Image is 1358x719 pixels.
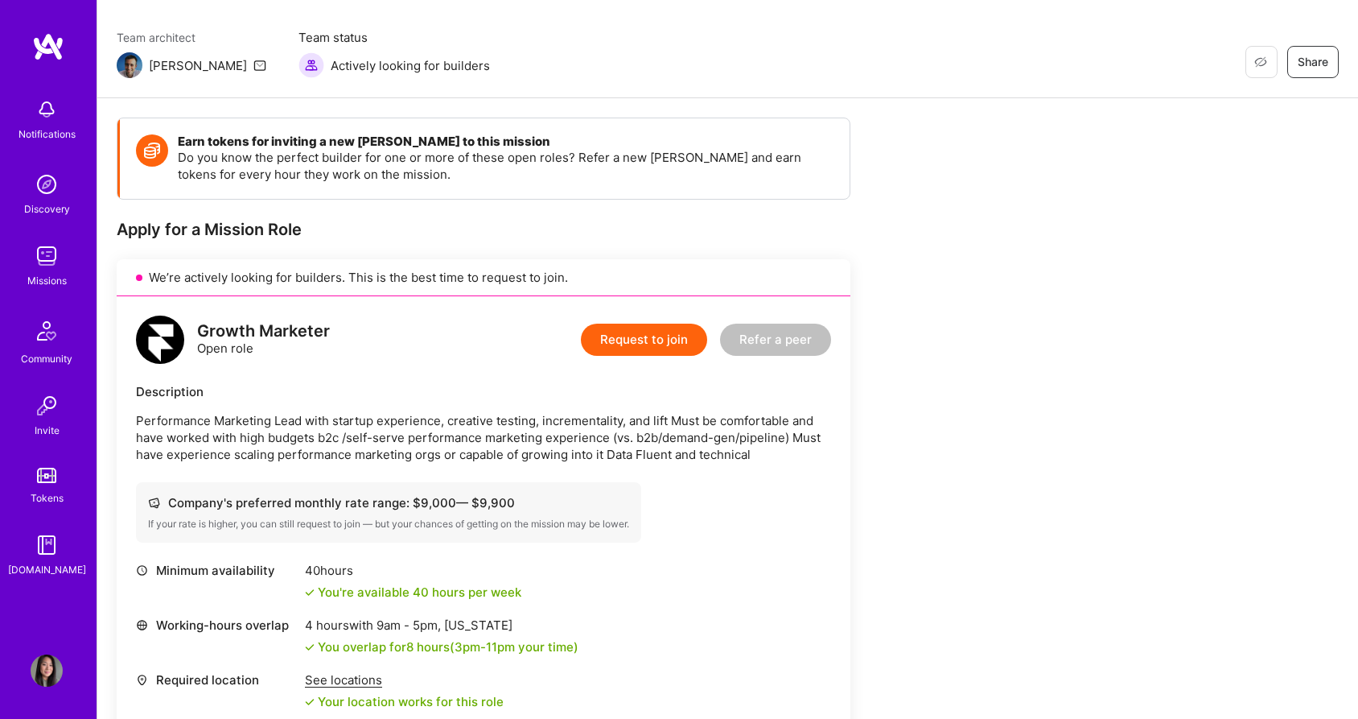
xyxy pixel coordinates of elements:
img: Token icon [136,134,168,167]
div: [PERSON_NAME] [149,57,247,74]
p: Performance Marketing Lead with startup experience, creative testing, incrementality, and lift Mu... [136,412,831,463]
div: You overlap for 8 hours ( your time) [318,638,578,655]
div: We’re actively looking for builders. This is the best time to request to join. [117,259,850,296]
div: Discovery [24,200,70,217]
a: User Avatar [27,655,67,687]
div: Community [21,350,72,367]
span: Share [1298,54,1328,70]
div: See locations [305,671,504,688]
i: icon EyeClosed [1254,56,1267,68]
div: 4 hours with [US_STATE] [305,617,578,634]
img: teamwork [31,240,63,272]
div: Notifications [19,126,76,143]
i: icon Check [305,643,315,652]
div: Open role [197,323,330,357]
div: Company's preferred monthly rate range: $ 9,000 — $ 9,900 [148,494,629,511]
img: Actively looking for builders [298,52,324,78]
i: icon World [136,619,148,631]
span: 3pm - 11pm [455,639,515,655]
div: Apply for a Mission Role [117,219,850,240]
div: Your location works for this role [305,693,504,710]
i: icon Location [136,674,148,686]
img: discovery [31,168,63,200]
button: Refer a peer [720,324,831,356]
div: You're available 40 hours per week [305,584,521,601]
img: User Avatar [31,655,63,687]
img: bell [31,93,63,126]
button: Share [1287,46,1339,78]
span: Actively looking for builders [331,57,490,74]
img: guide book [31,529,63,561]
div: Minimum availability [136,562,297,579]
img: logo [32,32,64,61]
i: icon Cash [148,497,160,509]
div: Required location [136,671,297,688]
div: [DOMAIN_NAME] [8,561,86,578]
i: icon Check [305,588,315,597]
img: tokens [37,468,56,483]
i: icon Clock [136,564,148,576]
div: 40 hours [305,562,521,579]
img: Community [27,312,66,350]
div: If your rate is higher, you can still request to join — but your chances of getting on the missio... [148,518,629,531]
i: icon Mail [253,59,266,72]
span: Team architect [117,29,266,46]
i: icon Check [305,697,315,707]
img: Team Architect [117,52,142,78]
button: Request to join [581,324,707,356]
span: Team status [298,29,490,46]
div: Invite [35,422,60,439]
span: 9am - 5pm , [373,618,444,633]
div: Description [136,383,831,400]
div: Working-hours overlap [136,617,297,634]
div: Tokens [31,490,64,506]
div: Growth Marketer [197,323,330,340]
h4: Earn tokens for inviting a new [PERSON_NAME] to this mission [178,134,833,149]
img: Invite [31,390,63,422]
div: Missions [27,272,67,289]
img: logo [136,316,184,364]
p: Do you know the perfect builder for one or more of these open roles? Refer a new [PERSON_NAME] an... [178,149,833,183]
